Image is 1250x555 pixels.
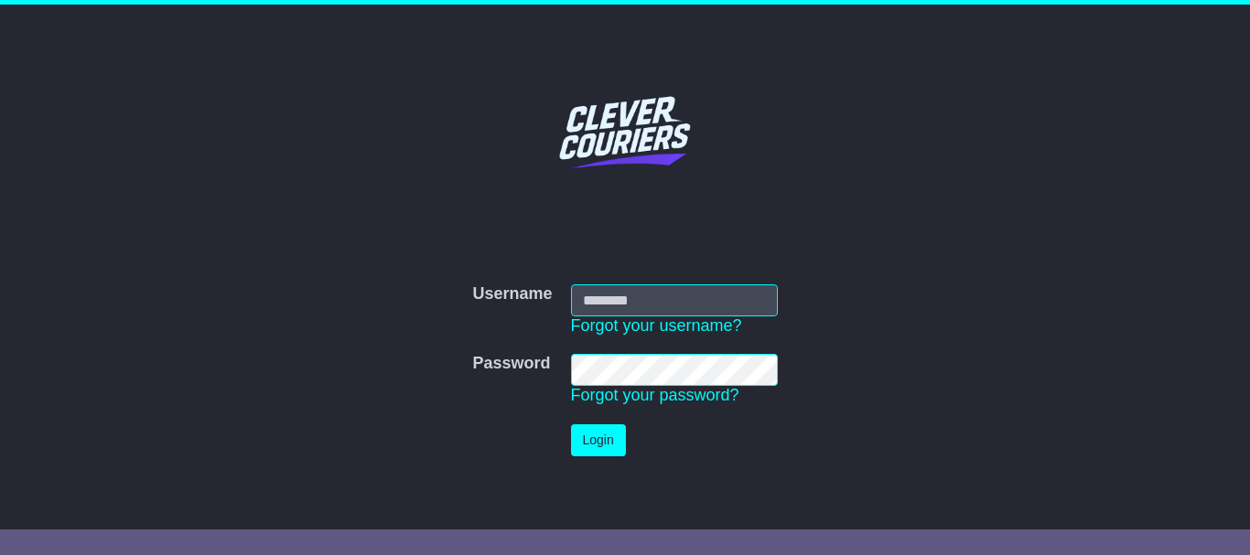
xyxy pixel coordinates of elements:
[571,386,739,404] a: Forgot your password?
[571,316,742,335] a: Forgot your username?
[547,54,703,209] img: Clever Couriers
[472,354,550,374] label: Password
[571,424,626,456] button: Login
[472,284,552,304] label: Username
